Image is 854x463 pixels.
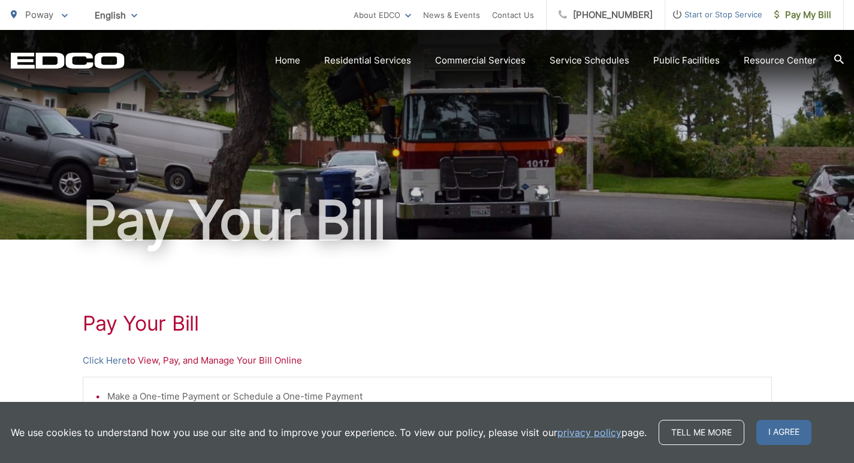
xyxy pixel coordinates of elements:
[107,389,759,404] li: Make a One-time Payment or Schedule a One-time Payment
[492,8,534,22] a: Contact Us
[275,53,300,68] a: Home
[11,52,125,69] a: EDCD logo. Return to the homepage.
[659,420,744,445] a: Tell me more
[11,425,647,440] p: We use cookies to understand how you use our site and to improve your experience. To view our pol...
[653,53,720,68] a: Public Facilities
[83,353,127,368] a: Click Here
[83,353,772,368] p: to View, Pay, and Manage Your Bill Online
[435,53,526,68] a: Commercial Services
[744,53,816,68] a: Resource Center
[550,53,629,68] a: Service Schedules
[83,311,772,335] h1: Pay Your Bill
[774,8,831,22] span: Pay My Bill
[11,190,844,250] h1: Pay Your Bill
[86,5,146,26] span: English
[557,425,621,440] a: privacy policy
[423,8,480,22] a: News & Events
[354,8,411,22] a: About EDCO
[756,420,811,445] span: I agree
[324,53,411,68] a: Residential Services
[25,9,53,20] span: Poway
